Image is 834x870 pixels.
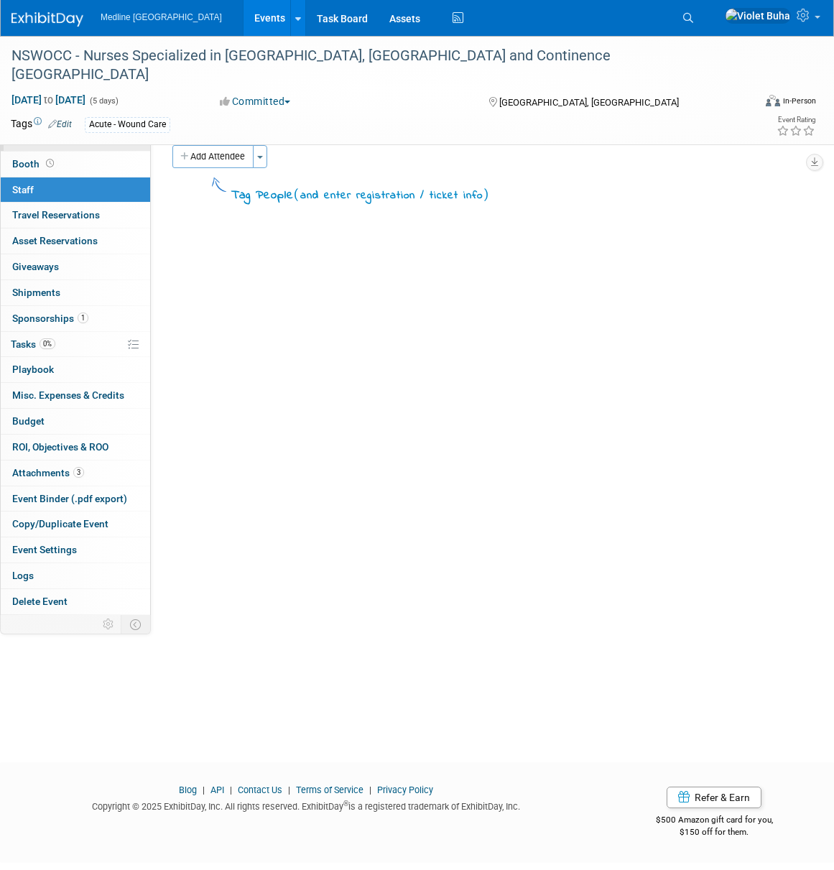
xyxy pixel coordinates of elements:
div: Event Rating [777,116,815,124]
span: Sponsorships [12,313,88,324]
span: | [199,785,208,795]
td: Tags [11,116,72,133]
span: Giveaways [12,261,59,272]
span: Asset Reservations [12,235,98,246]
a: Copy/Duplicate Event [1,512,150,537]
a: Tasks0% [1,332,150,357]
a: Playbook [1,357,150,382]
span: Travel Reservations [12,209,100,221]
span: 0% [40,338,55,349]
a: Event Binder (.pdf export) [1,486,150,512]
a: Delete Event [1,589,150,614]
span: Shipments [12,287,60,298]
div: Acute - Wound Care [85,117,170,132]
span: ( [294,187,300,201]
button: Add Attendee [172,145,254,168]
span: | [366,785,375,795]
a: Misc. Expenses & Credits [1,383,150,408]
sup: ® [343,800,348,807]
span: (5 days) [88,96,119,106]
span: Event Binder (.pdf export) [12,493,127,504]
a: ROI, Objectives & ROO [1,435,150,460]
img: Violet Buha [725,8,791,24]
a: Event Settings [1,537,150,563]
div: In-Person [782,96,816,106]
a: Refer & Earn [667,787,761,808]
a: API [210,785,224,795]
a: Privacy Policy [377,785,433,795]
span: ) [483,187,489,201]
img: Format-Inperson.png [766,95,780,106]
div: Tag People [231,185,489,205]
span: [DATE] [DATE] [11,93,86,106]
a: Blog [179,785,197,795]
span: Medline [GEOGRAPHIC_DATA] [101,12,222,22]
span: 1 [78,313,88,323]
div: NSWOCC - Nurses Specialized in [GEOGRAPHIC_DATA], [GEOGRAPHIC_DATA] and Continence [GEOGRAPHIC_DATA] [6,43,737,87]
span: | [284,785,294,795]
a: Sponsorships1 [1,306,150,331]
span: Delete Event [12,596,68,607]
button: Committed [215,94,296,108]
span: Event Settings [12,544,77,555]
a: Budget [1,409,150,434]
span: [GEOGRAPHIC_DATA], [GEOGRAPHIC_DATA] [499,97,679,108]
div: Event Format [691,93,816,114]
span: Staff [12,184,34,195]
span: ROI, Objectives & ROO [12,441,108,453]
a: Terms of Service [296,785,363,795]
img: ExhibitDay [11,12,83,27]
div: $150 off for them. [623,826,805,838]
a: Staff [1,177,150,203]
span: Copy/Duplicate Event [12,518,108,529]
a: Contact Us [238,785,282,795]
a: Asset Reservations [1,228,150,254]
span: Budget [12,415,45,427]
span: Logs [12,570,34,581]
a: Travel Reservations [1,203,150,228]
span: Booth not reserved yet [43,158,57,169]
td: Toggle Event Tabs [121,615,151,634]
span: and enter registration / ticket info [300,188,483,203]
a: Booth [1,152,150,177]
span: Tasks [11,338,55,350]
span: Misc. Expenses & Credits [12,389,124,401]
div: Copyright © 2025 ExhibitDay, Inc. All rights reserved. ExhibitDay is a registered trademark of Ex... [11,797,601,813]
a: Attachments3 [1,461,150,486]
a: Giveaways [1,254,150,279]
span: Playbook [12,364,54,375]
span: Booth [12,158,57,170]
a: Logs [1,563,150,588]
span: Attachments [12,467,84,478]
a: Shipments [1,280,150,305]
span: 3 [73,467,84,478]
span: to [42,94,55,106]
span: | [226,785,236,795]
a: Edit [48,119,72,129]
td: Personalize Event Tab Strip [96,615,121,634]
div: $500 Amazon gift card for you, [623,805,805,838]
